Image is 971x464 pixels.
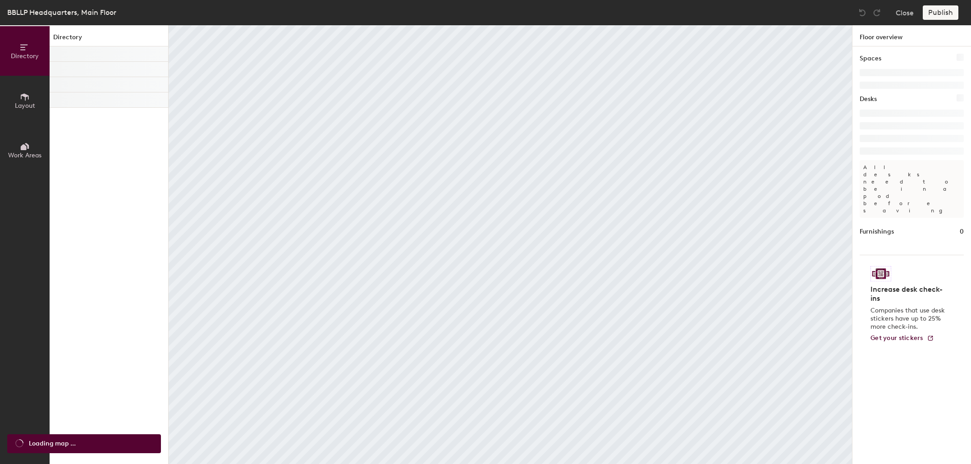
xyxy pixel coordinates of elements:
span: Layout [15,102,35,110]
h1: Furnishings [860,227,894,237]
a: Get your stickers [870,335,934,342]
h4: Increase desk check-ins [870,285,948,303]
p: Companies that use desk stickers have up to 25% more check-ins. [870,307,948,331]
span: Directory [11,52,39,60]
h1: 0 [960,227,964,237]
p: All desks need to be in a pod before saving [860,160,964,218]
span: Loading map ... [29,439,76,449]
button: Close [896,5,914,20]
div: BBLLP Headquarters, Main Floor [7,7,116,18]
h1: Directory [50,32,168,46]
img: Sticker logo [870,266,891,281]
canvas: Map [169,25,852,464]
img: Undo [858,8,867,17]
span: Get your stickers [870,334,923,342]
span: Work Areas [8,152,41,159]
h1: Floor overview [852,25,971,46]
img: Redo [872,8,881,17]
h1: Desks [860,94,877,104]
h1: Spaces [860,54,881,64]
